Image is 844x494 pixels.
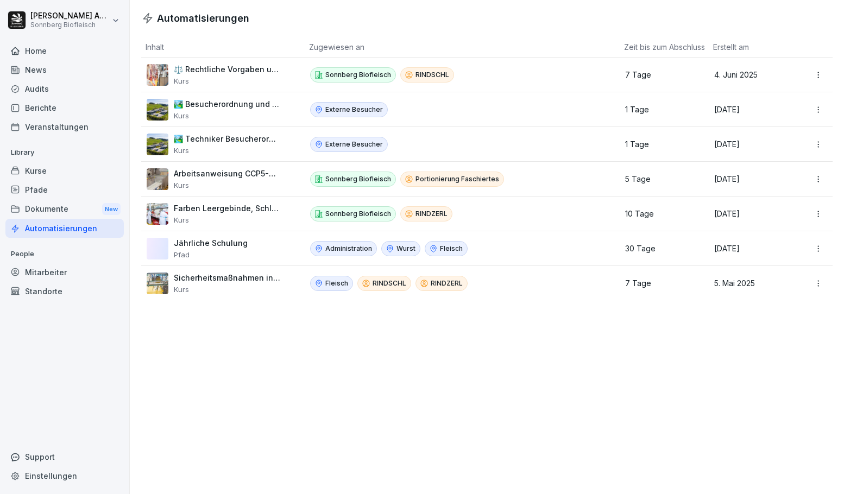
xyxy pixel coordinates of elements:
[440,244,463,254] p: Fleisch
[30,11,110,21] p: [PERSON_NAME] Anibas
[174,238,248,248] p: Jährliche Schulung
[174,111,280,120] p: Kurs
[174,146,280,155] p: Kurs
[5,98,124,117] a: Berichte
[415,70,449,80] p: RINDSCHL
[714,209,791,219] p: [DATE]
[714,174,791,184] p: [DATE]
[147,168,168,190] img: csdb01rp0wivxeo8ljd4i9ss.png
[625,244,696,254] p: 30 Tage
[709,37,804,58] th: Erstellt am
[714,140,791,149] p: [DATE]
[174,250,248,259] p: Pfad
[325,209,391,219] p: Sonnberg Biofleisch
[415,174,499,184] p: Portionierung Faschiertes
[174,181,280,189] p: Kurs
[714,105,791,115] p: [DATE]
[147,99,168,121] img: roi77fylcwzaflh0hwjmpm1w.png
[373,278,406,288] p: RINDSCHL
[5,466,124,485] a: Einstellungen
[5,263,124,282] a: Mitarbeiter
[325,174,391,184] p: Sonnberg Biofleisch
[5,199,124,219] div: Dokumente
[147,273,168,294] img: bg9xlr7342z5nsf7ao8e1prm.png
[5,79,124,98] a: Audits
[174,169,280,179] p: Arbeitsanweisung CCP5-Metalldetektion Faschiertes
[431,278,463,288] p: RINDZERL
[174,216,280,224] p: Kurs
[174,99,280,109] p: 🏞️ Besucherordnung und Hygienerichtlinien bei [GEOGRAPHIC_DATA]
[625,174,696,184] p: 5 Tage
[325,278,348,288] p: Fleisch
[305,37,620,58] th: Zugewiesen an
[174,77,280,85] p: Kurs
[325,140,383,149] p: Externe Besucher
[141,37,305,58] th: Inhalt
[625,105,696,115] p: 1 Tage
[30,21,110,29] p: Sonnberg Biofleisch
[396,244,415,254] p: Wurst
[5,41,124,60] a: Home
[625,70,696,80] p: 7 Tage
[174,273,280,283] p: Sicherheitsmaßnahmen in der Schlachtung und Zerlegung
[5,117,124,136] a: Veranstaltungen
[147,134,168,155] img: roi77fylcwzaflh0hwjmpm1w.png
[5,282,124,301] a: Standorte
[147,203,168,225] img: k0h6p37rkucdi2nwfcseq2gb.png
[5,245,124,263] p: People
[714,244,791,254] p: [DATE]
[174,204,280,213] p: Farben Leergebinde, Schleifen, Messer_Rinderbetrieb
[625,278,696,288] p: 7 Tage
[325,244,372,254] p: Administration
[5,60,124,79] a: News
[147,64,168,86] img: dzrpktm1ubsaxhe22oy05u9v.png
[415,209,448,219] p: RINDZERL
[625,209,696,219] p: 10 Tage
[157,11,249,26] h1: Automatisierungen
[174,134,280,144] p: 🏞️ Techniker Besucherordnung und Hygienerichtlinien bei [GEOGRAPHIC_DATA]
[5,144,124,161] p: Library
[714,278,791,288] p: 5. Mai 2025
[5,161,124,180] a: Kurse
[102,203,121,216] div: New
[5,199,124,219] a: DokumenteNew
[625,140,696,149] p: 1 Tage
[5,180,124,199] a: Pfade
[325,70,391,80] p: Sonnberg Biofleisch
[325,105,383,115] p: Externe Besucher
[174,65,280,74] p: ⚖️ Rechtliche Vorgaben und Verantwortung bei der Schlachtung
[174,285,280,294] p: Kurs
[5,447,124,466] div: Support
[714,70,791,80] p: 4. Juni 2025
[5,219,124,238] a: Automatisierungen
[620,37,709,58] th: Zeit bis zum Abschluss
